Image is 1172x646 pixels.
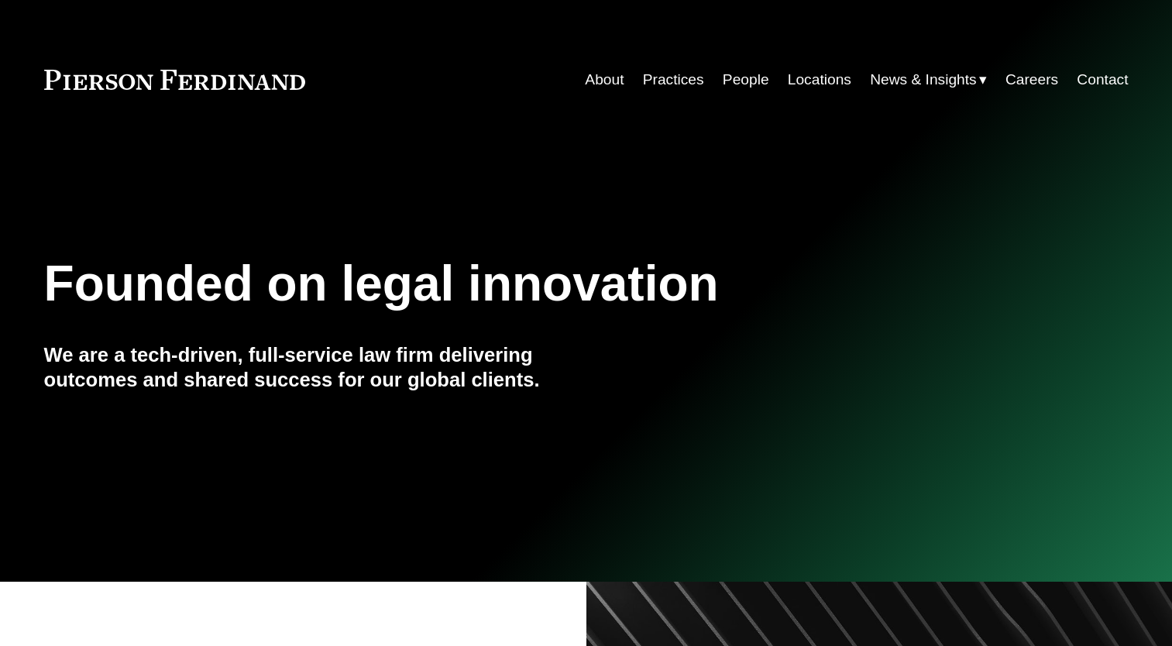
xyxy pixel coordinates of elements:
[44,342,586,393] h4: We are a tech-driven, full-service law firm delivering outcomes and shared success for our global...
[788,65,851,94] a: Locations
[1005,65,1058,94] a: Careers
[870,67,977,94] span: News & Insights
[723,65,769,94] a: People
[44,256,948,312] h1: Founded on legal innovation
[585,65,624,94] a: About
[1077,65,1128,94] a: Contact
[643,65,704,94] a: Practices
[870,65,987,94] a: folder dropdown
